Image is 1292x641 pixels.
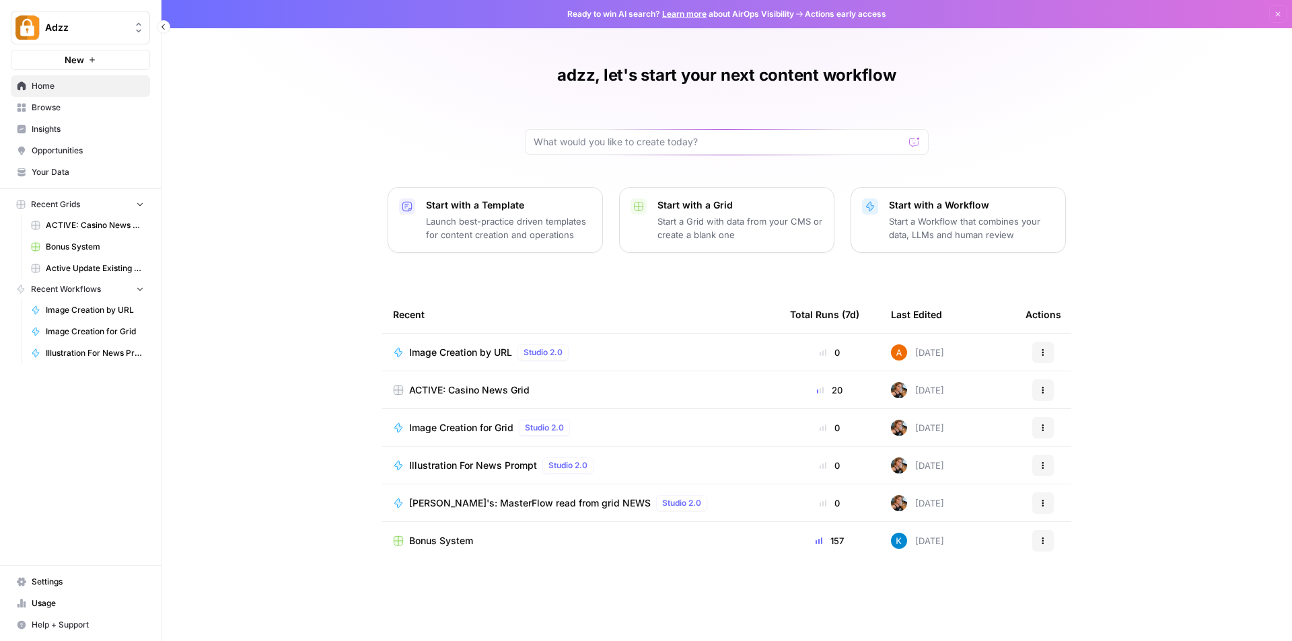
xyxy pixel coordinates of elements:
div: [DATE] [891,495,944,511]
span: Studio 2.0 [662,497,701,509]
a: Image Creation for Grid [25,321,150,342]
span: Studio 2.0 [548,459,587,472]
span: Illustration For News Prompt [46,347,144,359]
span: Image Creation by URL [409,346,512,359]
span: Recent Workflows [31,283,101,295]
button: Workspace: Adzz [11,11,150,44]
a: Illustration For News PromptStudio 2.0 [393,457,768,474]
p: Launch best-practice driven templates for content creation and operations [426,215,591,241]
span: Actions early access [805,8,886,20]
div: Recent [393,296,768,333]
a: ACTIVE: Casino News Grid [25,215,150,236]
img: Adzz Logo [15,15,40,40]
div: 0 [790,346,869,359]
span: ACTIVE: Casino News Grid [46,219,144,231]
h1: adzz, let's start your next content workflow [557,65,896,86]
img: iwdyqet48crsyhqvxhgywfzfcsin [891,533,907,549]
div: Actions [1026,296,1061,333]
button: Help + Support [11,614,150,636]
span: Adzz [45,21,127,34]
a: Image Creation for GridStudio 2.0 [393,420,768,436]
button: Start with a WorkflowStart a Workflow that combines your data, LLMs and human review [851,187,1066,253]
img: nwfydx8388vtdjnj28izaazbsiv8 [891,495,907,511]
a: Illustration For News Prompt [25,342,150,364]
span: Image Creation for Grid [46,326,144,338]
a: Active Update Existing Post [25,258,150,279]
button: Recent Grids [11,194,150,215]
p: Start with a Workflow [889,198,1054,212]
a: Home [11,75,150,97]
div: [DATE] [891,344,944,361]
img: nwfydx8388vtdjnj28izaazbsiv8 [891,382,907,398]
div: [DATE] [891,420,944,436]
div: Last Edited [891,296,942,333]
img: 1uqwqwywk0hvkeqipwlzjk5gjbnq [891,344,907,361]
p: Start with a Template [426,198,591,212]
p: Start a Grid with data from your CMS or create a blank one [657,215,823,241]
span: Studio 2.0 [525,422,564,434]
button: Start with a TemplateLaunch best-practice driven templates for content creation and operations [388,187,603,253]
div: 0 [790,496,869,510]
a: Insights [11,118,150,140]
a: Learn more [662,9,707,19]
input: What would you like to create today? [534,135,904,149]
span: New [65,53,84,67]
span: Illustration For News Prompt [409,459,537,472]
span: Active Update Existing Post [46,262,144,274]
img: nwfydx8388vtdjnj28izaazbsiv8 [891,457,907,474]
div: [DATE] [891,457,944,474]
span: Bonus System [46,241,144,253]
a: Bonus System [393,534,768,548]
div: 0 [790,421,869,435]
span: Help + Support [32,619,144,631]
img: nwfydx8388vtdjnj28izaazbsiv8 [891,420,907,436]
a: [PERSON_NAME]'s: MasterFlow read from grid NEWSStudio 2.0 [393,495,768,511]
span: [PERSON_NAME]'s: MasterFlow read from grid NEWS [409,496,651,510]
span: Usage [32,597,144,609]
button: Recent Workflows [11,279,150,299]
a: ACTIVE: Casino News Grid [393,383,768,397]
span: Image Creation for Grid [409,421,513,435]
span: ACTIVE: Casino News Grid [409,383,530,397]
span: Bonus System [409,534,473,548]
span: Ready to win AI search? about AirOps Visibility [567,8,794,20]
a: Usage [11,593,150,614]
div: [DATE] [891,533,944,549]
a: Browse [11,97,150,118]
span: Studio 2.0 [524,346,563,359]
a: Image Creation by URL [25,299,150,321]
div: 0 [790,459,869,472]
button: New [11,50,150,70]
span: Image Creation by URL [46,304,144,316]
a: Image Creation by URLStudio 2.0 [393,344,768,361]
button: Start with a GridStart a Grid with data from your CMS or create a blank one [619,187,834,253]
div: Total Runs (7d) [790,296,859,333]
p: Start with a Grid [657,198,823,212]
p: Start a Workflow that combines your data, LLMs and human review [889,215,1054,241]
a: Bonus System [25,236,150,258]
div: [DATE] [891,382,944,398]
span: Recent Grids [31,198,80,211]
span: Your Data [32,166,144,178]
div: 157 [790,534,869,548]
span: Opportunities [32,145,144,157]
span: Browse [32,102,144,114]
span: Settings [32,576,144,588]
div: 20 [790,383,869,397]
a: Your Data [11,161,150,183]
span: Home [32,80,144,92]
span: Insights [32,123,144,135]
a: Opportunities [11,140,150,161]
a: Settings [11,571,150,593]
